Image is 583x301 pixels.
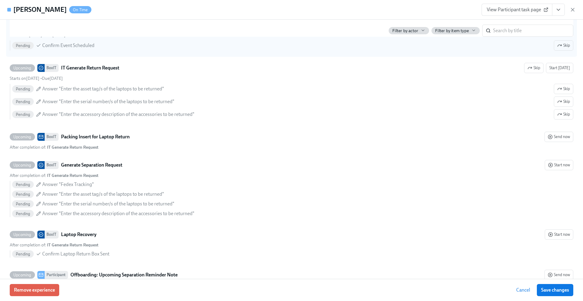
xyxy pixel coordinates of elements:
[61,231,97,238] strong: Laptop Recovery
[493,25,573,37] input: Search by title
[524,63,544,73] button: UpcomingBoxITIT Generate Return RequestStart [DATE]Starts on[DATE] •Due[DATE] PendingAnswer "Ente...
[554,40,573,51] button: To DoPOPSOffboarding task: Add the event into the Offboarding calendarResendSkipStarted on[DATE] ...
[516,287,530,293] span: Cancel
[69,8,91,12] span: On Time
[10,284,59,296] button: Remove experience
[548,272,570,278] span: Send now
[544,132,573,142] button: UpcomingBoxITPacking Insert for Laptop ReturnAfter completion of: IT Generate Return Request
[45,133,59,141] div: BoxIT
[12,192,34,197] span: Pending
[42,98,174,105] span: Answer "Enter the serial number/s of the laptops to be returned"
[545,160,573,170] button: UpcomingBoxITGenerate Separation RequestAfter completion of: IT Generate Return RequestPendingAns...
[10,242,98,248] div: After completion of :
[10,163,35,167] span: Upcoming
[10,232,35,237] span: Upcoming
[10,135,35,139] span: Upcoming
[10,273,35,277] span: Upcoming
[545,229,573,240] button: UpcomingBoxITLaptop RecoveryAfter completion of: IT Generate Return RequestPendingConfirm Laptop ...
[42,210,194,217] span: Answer "Enter the accessory description of the accessories to be returned"
[10,76,39,81] span: Wednesday, October 15th 2025, 9:00 am
[47,242,98,248] strong: IT Generate Return Request
[12,202,34,206] span: Pending
[12,100,34,104] span: Pending
[12,112,34,117] span: Pending
[389,27,429,34] button: Filter by actor
[42,191,164,198] span: Answer "Enter the asset tag/s of the laptops to be returned"
[45,64,59,72] div: BoxIT
[42,181,94,188] span: Answer "Fedex Tracking"
[431,27,480,34] button: Filter by item type
[12,182,34,187] span: Pending
[487,7,547,13] span: View Participant task page
[47,145,98,150] strong: IT Generate Return Request
[537,284,573,296] button: Save changes
[548,134,570,140] span: Send now
[42,76,63,81] span: Monday, October 20th 2025, 9:00 am
[12,211,34,216] span: Pending
[549,65,570,71] span: Start [DATE]
[435,28,469,34] span: Filter by item type
[45,231,59,238] div: BoxIT
[12,252,34,256] span: Pending
[45,271,68,279] div: Participant
[10,66,35,70] span: Upcoming
[10,76,63,81] div: •
[45,161,59,169] div: BoxIT
[13,5,67,14] h4: [PERSON_NAME]
[482,4,552,16] a: View Participant task page
[548,162,570,168] span: Start now
[14,287,55,293] span: Remove experience
[10,173,98,178] div: After completion of :
[527,65,540,71] span: Skip
[546,63,573,73] button: UpcomingBoxITIT Generate Return RequestSkipStarts on[DATE] •Due[DATE] PendingAnswer "Enter the as...
[61,64,119,72] strong: IT Generate Return Request
[548,232,570,238] span: Start now
[47,173,98,178] strong: IT Generate Return Request
[557,111,570,117] span: Skip
[42,42,94,49] span: Confirm Event Scheduled
[42,111,194,118] span: Answer "Enter the accessory description of the accessories to be returned"
[61,133,130,140] strong: Packing Insert for Laptop Return
[552,4,565,16] button: View task page
[512,284,534,296] button: Cancel
[557,42,570,49] span: Skip
[42,251,109,257] span: Confirm Laptop Return Box Sent
[541,287,569,293] span: Save changes
[61,161,122,169] strong: Generate Separation Request
[557,99,570,105] span: Skip
[554,96,573,107] button: UpcomingBoxITIT Generate Return RequestSkipStart [DATE]Starts on[DATE] •Due[DATE] PendingAnswer "...
[70,271,178,279] strong: Offboarding: Upcoming Separation Reminder Note
[554,109,573,120] button: UpcomingBoxITIT Generate Return RequestSkipStart [DATE]Starts on[DATE] •Due[DATE] PendingAnswer "...
[544,270,573,280] button: UpcomingParticipantOffboarding: Upcoming Separation Reminder NoteAfter completion of: Generate Se...
[42,86,164,92] span: Answer "Enter the asset tag/s of the laptops to be returned"
[10,144,98,150] div: After completion of :
[42,201,174,207] span: Answer "Enter the serial number/s of the laptops to be returned"
[12,43,34,48] span: Pending
[12,87,34,91] span: Pending
[557,86,570,92] span: Skip
[554,84,573,94] button: UpcomingBoxITIT Generate Return RequestSkipStart [DATE]Starts on[DATE] •Due[DATE] PendingAnswer "...
[392,28,418,34] span: Filter by actor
